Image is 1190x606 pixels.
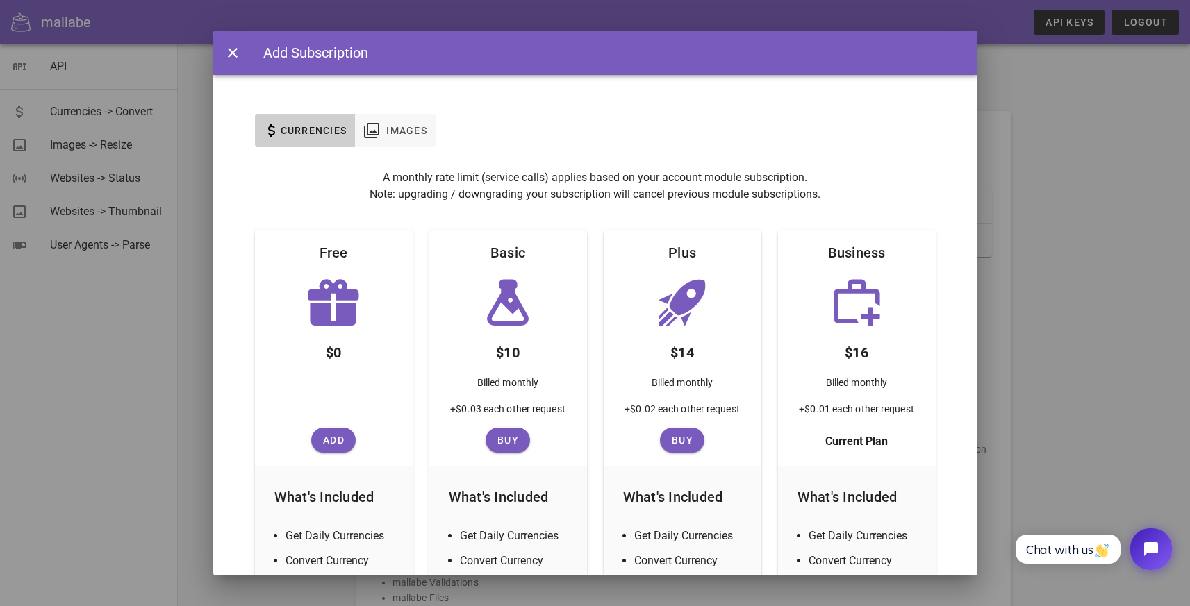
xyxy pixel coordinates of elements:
[317,435,350,446] span: Add
[280,125,347,136] span: Currencies
[249,42,368,63] div: Add Subscription
[491,435,524,446] span: Buy
[486,428,530,453] button: Buy
[786,475,927,519] div: What's Included
[659,330,705,369] div: $14
[315,330,353,369] div: $0
[809,553,922,569] li: Convert Currency
[641,369,724,401] div: Billed monthly
[286,553,399,569] li: Convert Currency
[825,433,888,450] span: Current Plan
[1000,516,1184,582] iframe: Tidio Chat
[466,369,549,401] div: Billed monthly
[479,230,536,275] div: Basic
[815,369,898,401] div: Billed monthly
[788,401,925,428] div: +$0.01 each other request
[809,528,922,544] li: Get Daily Currencies
[834,330,879,369] div: $16
[286,528,399,544] li: Get Daily Currencies
[438,475,579,519] div: What's Included
[308,230,359,275] div: Free
[255,169,936,203] p: A monthly rate limit (service calls) applies based on your account module subscription. Note: upg...
[634,528,747,544] li: Get Daily Currencies
[355,114,436,147] button: Images
[460,528,573,544] li: Get Daily Currencies
[311,428,356,453] button: Add
[386,125,427,136] span: Images
[255,114,356,147] button: Currencies
[634,553,747,569] li: Convert Currency
[485,330,531,369] div: $10
[612,475,753,519] div: What's Included
[263,475,404,519] div: What's Included
[657,230,707,275] div: Plus
[613,401,751,428] div: +$0.02 each other request
[460,553,573,569] li: Convert Currency
[817,230,897,275] div: Business
[660,428,704,453] button: Buy
[439,401,577,428] div: +$0.03 each other request
[666,435,699,446] span: Buy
